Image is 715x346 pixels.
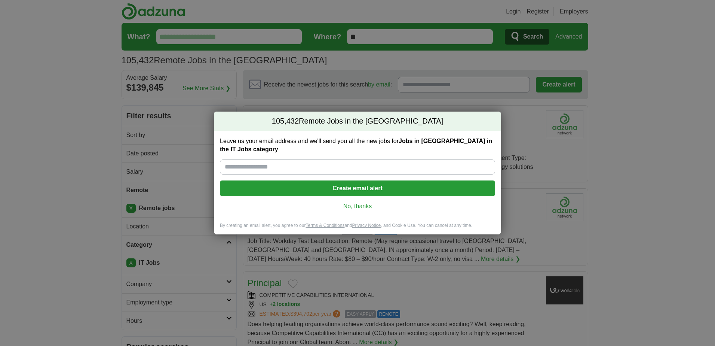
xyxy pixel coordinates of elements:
[214,222,501,235] div: By creating an email alert, you agree to our and , and Cookie Use. You can cancel at any time.
[272,116,299,127] span: 105,432
[226,202,489,210] a: No, thanks
[214,112,501,131] h2: Remote Jobs in the [GEOGRAPHIC_DATA]
[220,137,495,154] label: Leave us your email address and we'll send you all the new jobs for
[352,223,381,228] a: Privacy Notice
[306,223,344,228] a: Terms & Conditions
[220,180,495,196] button: Create email alert
[220,138,492,152] strong: Jobs in [GEOGRAPHIC_DATA] in the IT Jobs category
